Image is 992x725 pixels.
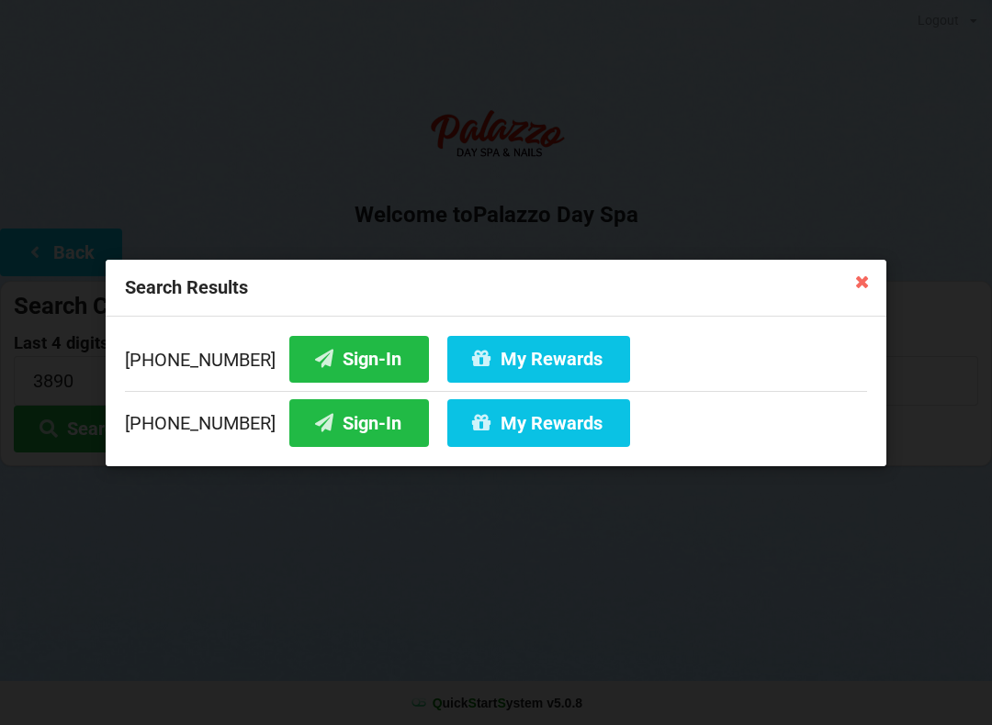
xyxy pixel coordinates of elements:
button: Sign-In [289,399,429,446]
button: My Rewards [447,335,630,382]
div: [PHONE_NUMBER] [125,390,867,446]
div: Search Results [106,260,886,317]
div: [PHONE_NUMBER] [125,335,867,390]
button: My Rewards [447,399,630,446]
button: Sign-In [289,335,429,382]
